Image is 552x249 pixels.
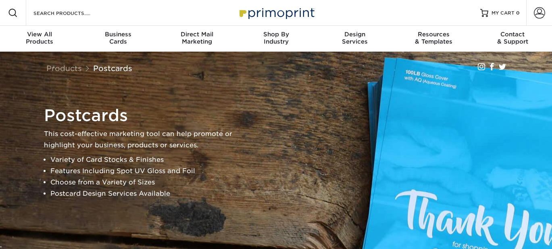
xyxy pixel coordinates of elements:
div: Cards [79,31,158,45]
a: Shop ByIndustry [237,26,316,52]
a: Products [46,64,82,73]
span: Design [315,31,394,38]
span: 0 [516,10,520,16]
div: Services [315,31,394,45]
a: BusinessCards [79,26,158,52]
a: Contact& Support [473,26,552,52]
span: Contact [473,31,552,38]
div: & Templates [394,31,473,45]
input: SEARCH PRODUCTS..... [33,8,111,18]
a: Direct MailMarketing [158,26,237,52]
li: Postcard Design Services Available [50,188,246,199]
li: Choose from a Variety of Sizes [50,177,246,188]
div: Industry [237,31,316,45]
a: Postcards [93,64,132,73]
span: Business [79,31,158,38]
span: MY CART [492,10,515,17]
img: Primoprint [236,4,317,21]
div: & Support [473,31,552,45]
span: Shop By [237,31,316,38]
p: This cost-effective marketing tool can help promote or highlight your business, products or servi... [44,128,246,151]
li: Variety of Card Stocks & Finishes [50,154,246,165]
div: Marketing [158,31,237,45]
a: DesignServices [315,26,394,52]
span: Resources [394,31,473,38]
a: Resources& Templates [394,26,473,52]
span: Direct Mail [158,31,237,38]
h1: Postcards [44,106,246,125]
li: Features Including Spot UV Gloss and Foil [50,165,246,177]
